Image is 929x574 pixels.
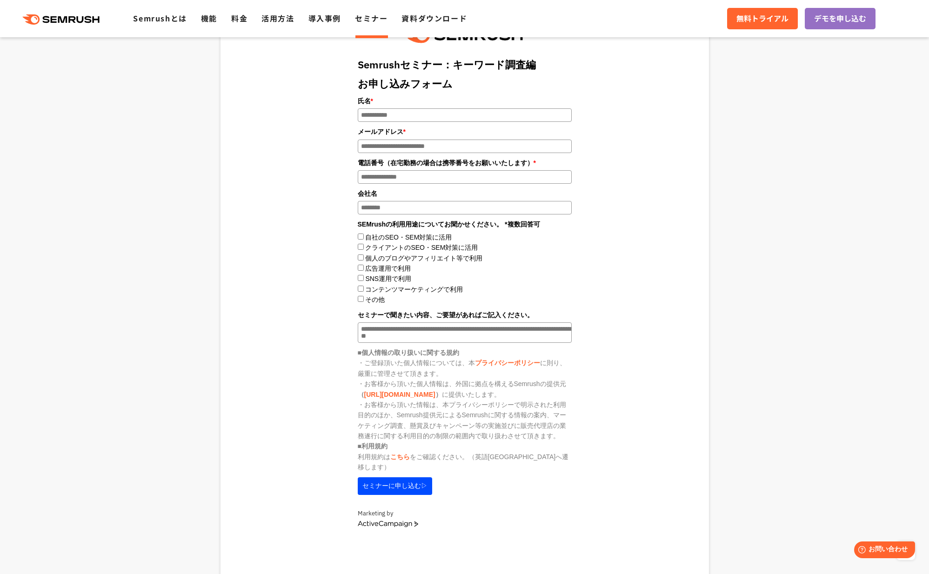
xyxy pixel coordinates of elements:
span: デモを申し込む [814,13,866,25]
a: こちら [390,453,410,461]
label: メールアドレス [358,127,572,137]
label: 氏名 [358,96,572,106]
label: 自社のSEO・SEM対策に活用 [365,234,452,241]
span: 無料トライアル [736,13,789,25]
label: 個人のブログやアフィリエイト等で利用 [365,254,482,262]
h5: ■利用規約 [358,441,572,451]
label: 会社名 [358,188,572,199]
title: Semrushセミナー：キーワード調査編 [358,58,572,72]
label: SNS運用で利用 [365,275,411,282]
a: 無料トライアル [727,8,798,29]
label: その他 [365,296,385,303]
div: Marketing by [358,509,572,519]
title: お申し込みフォーム [358,77,572,91]
a: デモを申し込む [805,8,876,29]
label: コンテンツマーケティングで利用 [365,286,463,293]
p: ・ご登録頂いた個人情報については、本 に則り、厳重に管理させて頂きます。 ・お客様から頂いた個人情報は、外国に拠点を構えるSemrushの提供元 に提供いたします。 ・お客様から頂いた情報は、本... [358,358,572,441]
a: 機能 [201,13,217,24]
strong: （ ） [358,391,442,398]
a: プライバシーポリシー [475,359,540,367]
a: 資料ダウンロード [401,13,467,24]
h5: ■個人情報の取り扱いに関する規約 [358,347,572,358]
a: 料金 [231,13,247,24]
a: Semrushとは [133,13,187,24]
label: セミナーで聞きたい内容、ご要望があればご記入ください。 [358,310,572,320]
label: 広告運用で利用 [365,265,411,272]
a: 導入事例 [308,13,341,24]
p: 利用規約は をご確認ください。（英語[GEOGRAPHIC_DATA]へ遷移します） [358,452,572,473]
a: 活用方法 [261,13,294,24]
a: セミナー [355,13,388,24]
label: クライアントのSEO・SEM対策に活用 [365,244,478,251]
legend: SEMrushの利用用途についてお聞かせください。 *複数回答可 [358,219,572,229]
a: [URL][DOMAIN_NAME] [364,391,435,398]
button: セミナーに申し込む▷ [358,477,432,495]
label: 電話番号（在宅勤務の場合は携帯番号をお願いいたします） [358,158,572,168]
iframe: Help widget launcher [846,538,919,564]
